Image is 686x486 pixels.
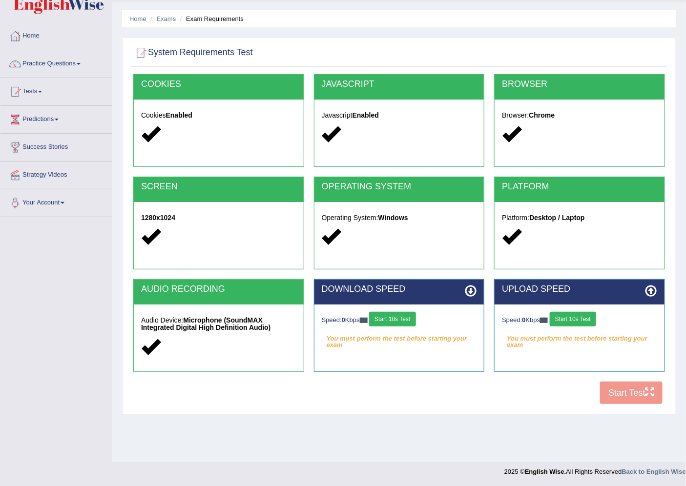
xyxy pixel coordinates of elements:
a: Strategy Videos [0,162,112,186]
strong: 0 [342,316,345,324]
h5: Javascript [322,112,477,119]
strong: Windows [378,214,408,222]
strong: Microphone (SoundMAX Integrated Digital High Definition Audio) [141,316,270,331]
h5: Cookies [141,112,296,119]
strong: English Wise. [525,468,566,475]
a: Predictions [0,106,112,130]
h2: SCREEN [141,182,296,192]
div: Speed: Kbps [502,312,657,329]
a: Home [129,15,146,22]
a: Practice Questions [0,50,112,75]
h2: JAVASCRIPT [322,80,477,89]
a: Tests [0,78,112,102]
h2: OPERATING SYSTEM [322,182,477,192]
h2: AUDIO RECORDING [141,284,296,294]
strong: Desktop / Laptop [529,214,585,222]
strong: 1280x1024 [141,214,175,222]
a: Exams [157,15,176,22]
em: You must perform the test before starting your exam [502,331,657,346]
div: 2025 © All Rights Reserved [504,462,686,476]
h2: DOWNLOAD SPEED [322,284,477,294]
button: Start 10s Test [369,312,416,326]
a: Back to English Wise [622,468,686,475]
h2: PLATFORM [502,182,657,192]
h5: Browser: [502,112,657,119]
a: Success Stories [0,134,112,158]
h5: Audio Device: [141,317,296,332]
em: You must perform the test before starting your exam [322,331,477,346]
strong: Chrome [529,111,555,119]
div: Speed: Kbps [322,312,477,329]
h2: UPLOAD SPEED [502,284,657,294]
h5: Operating System: [322,214,477,222]
button: Start 10s Test [550,312,596,326]
li: Exam Requirements [178,14,244,23]
h2: BROWSER [502,80,657,89]
img: ajax-loader-fb-connection.gif [360,318,368,323]
strong: Enabled [353,111,379,119]
strong: 0 [522,316,526,324]
strong: Enabled [166,111,192,119]
img: ajax-loader-fb-connection.gif [540,318,548,323]
a: Your Account [0,189,112,214]
h2: COOKIES [141,80,296,89]
a: Home [0,22,112,47]
h2: System Requirements Test [133,45,253,60]
h5: Platform: [502,214,657,222]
